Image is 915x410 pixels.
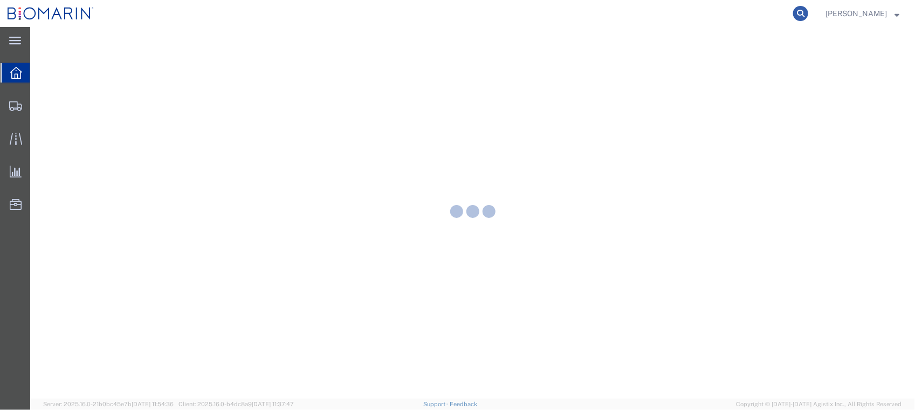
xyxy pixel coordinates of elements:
[252,401,294,407] span: [DATE] 11:37:47
[825,7,900,20] button: [PERSON_NAME]
[825,8,887,19] span: Carrie Lai
[450,401,477,407] a: Feedback
[736,400,902,409] span: Copyright © [DATE]-[DATE] Agistix Inc., All Rights Reserved
[132,401,174,407] span: [DATE] 11:54:36
[43,401,174,407] span: Server: 2025.16.0-21b0bc45e7b
[178,401,294,407] span: Client: 2025.16.0-b4dc8a9
[423,401,450,407] a: Support
[8,5,94,22] img: logo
